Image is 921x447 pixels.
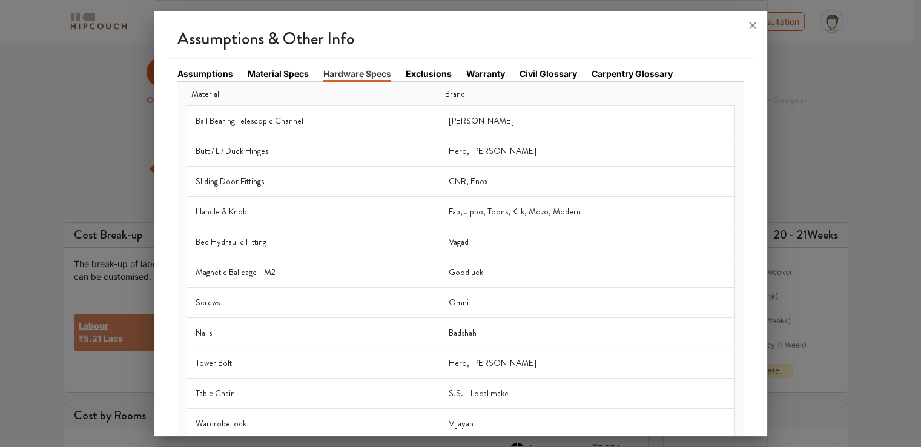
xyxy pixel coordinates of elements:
[187,136,440,167] td: Butt / L / Duck Hinges
[406,67,452,80] a: Exclusions
[440,136,734,167] td: Hero, [PERSON_NAME]
[440,197,734,227] td: Fab, Jippo, Toons, Klik, Mozo, Modern
[440,318,734,348] td: Badshah
[592,67,673,80] a: Carpentry Glossary
[440,288,734,318] td: Omni
[187,409,440,439] td: Wardrobe lock
[187,288,440,318] td: Screws
[440,348,734,379] td: Hero, [PERSON_NAME]
[520,67,577,80] a: Civil Glossary
[187,257,440,288] td: Magnetic Ballcage - M2
[440,167,734,197] td: CNR, Enox
[323,67,391,82] a: Hardware Specs
[440,379,734,409] td: S.S. - Local make
[440,106,734,136] td: [PERSON_NAME]
[187,348,440,379] td: Tower Bolt
[187,106,440,136] td: Ball Bearing Telescopic Channel
[187,227,440,257] td: Bed Hydraulic Fitting
[177,67,233,80] a: Assumptions
[187,167,440,197] td: Sliding Door Fittings
[248,67,309,80] a: Material Specs
[187,379,440,409] td: Table Chain
[440,227,734,257] td: Vagad
[187,83,440,106] th: Material
[187,318,440,348] td: Nails
[440,83,734,106] th: Brand
[440,409,734,439] td: Vijayan
[187,197,440,227] td: Handle & Knob
[466,67,505,80] a: Warranty
[440,257,734,288] td: Goodluck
